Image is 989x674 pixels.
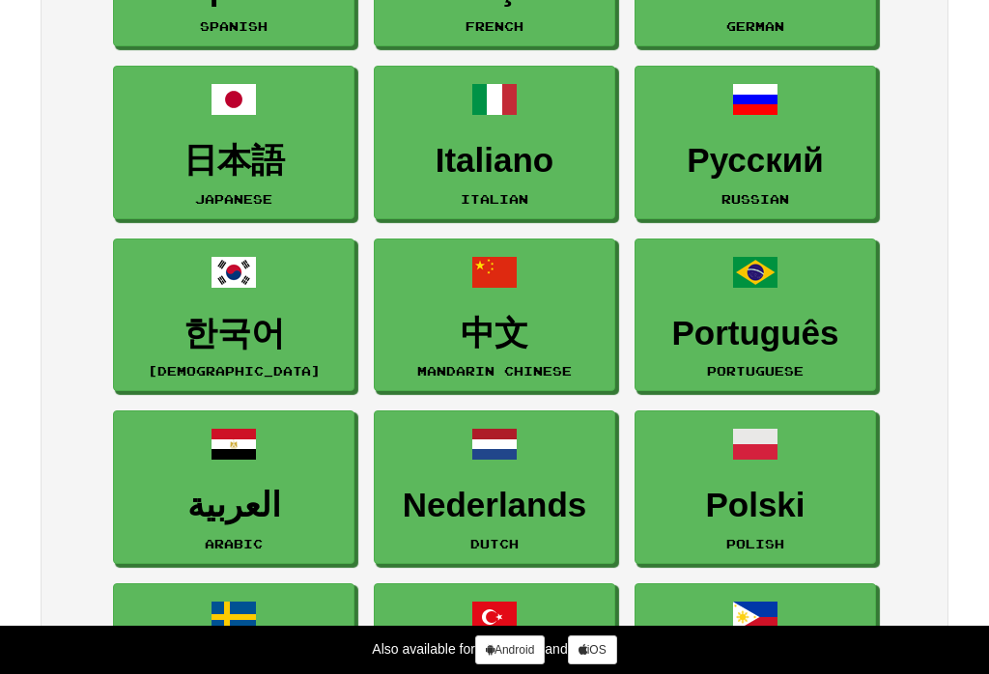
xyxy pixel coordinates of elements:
[384,315,605,352] h3: 中文
[635,239,876,392] a: PortuguêsPortuguese
[645,315,865,352] h3: Português
[635,410,876,564] a: PolskiPolish
[721,192,789,206] small: Russian
[148,364,321,378] small: [DEMOGRAPHIC_DATA]
[374,66,615,219] a: ItalianoItalian
[707,364,804,378] small: Portuguese
[726,19,784,33] small: German
[461,192,528,206] small: Italian
[113,66,354,219] a: 日本語Japanese
[113,239,354,392] a: 한국어[DEMOGRAPHIC_DATA]
[475,635,545,664] a: Android
[384,487,605,524] h3: Nederlands
[374,410,615,564] a: NederlandsDutch
[205,537,263,550] small: Arabic
[384,142,605,180] h3: Italiano
[417,364,572,378] small: Mandarin Chinese
[726,537,784,550] small: Polish
[645,487,865,524] h3: Polski
[645,142,865,180] h3: Русский
[470,537,519,550] small: Dutch
[195,192,272,206] small: Japanese
[124,487,344,524] h3: العربية
[124,315,344,352] h3: 한국어
[466,19,523,33] small: French
[568,635,617,664] a: iOS
[635,66,876,219] a: РусскийRussian
[200,19,268,33] small: Spanish
[124,142,344,180] h3: 日本語
[113,410,354,564] a: العربيةArabic
[374,239,615,392] a: 中文Mandarin Chinese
